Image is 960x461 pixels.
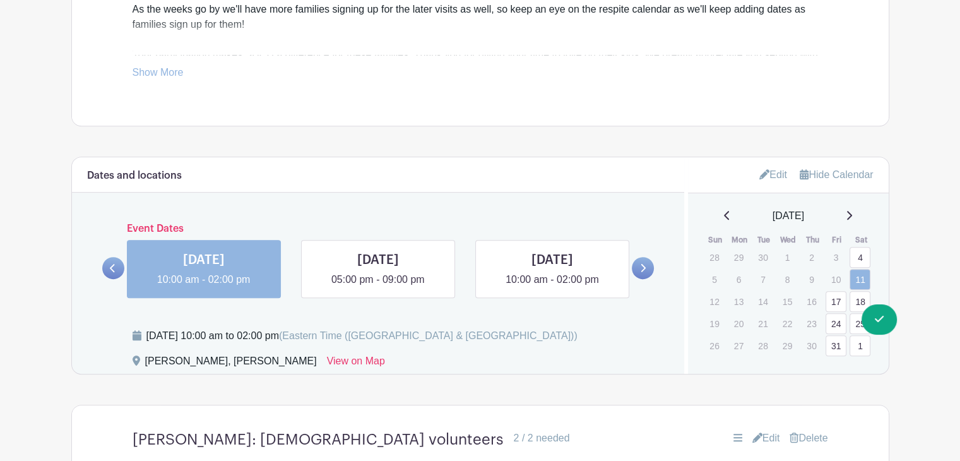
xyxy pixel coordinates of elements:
p: 12 [704,292,725,311]
th: Sun [703,234,728,246]
p: 14 [752,292,773,311]
th: Sat [849,234,874,246]
a: View on Map [327,354,385,374]
th: Wed [776,234,801,246]
th: Mon [728,234,752,246]
p: 16 [801,292,822,311]
p: 23 [801,314,822,333]
p: 30 [801,336,822,356]
a: Edit [759,164,787,185]
p: 20 [728,314,749,333]
p: 1 [777,248,798,267]
a: 31 [826,335,846,356]
p: 19 [704,314,725,333]
th: Thu [800,234,825,246]
th: Tue [752,234,776,246]
h6: Dates and locations [87,170,182,182]
div: [PERSON_NAME], [PERSON_NAME] [145,354,317,374]
p: 6 [728,270,749,289]
a: Edit [752,431,780,446]
a: Show More [133,67,184,83]
a: 25 [850,313,870,334]
a: 4 [850,247,870,268]
p: 10 [826,270,846,289]
p: 3 [826,248,846,267]
p: 28 [752,336,773,356]
p: 2 [801,248,822,267]
p: 15 [777,292,798,311]
a: Hide Calendar [800,169,873,180]
span: [DATE] [773,208,804,224]
p: 29 [728,248,749,267]
p: 8 [777,270,798,289]
th: Fri [825,234,850,246]
span: (Eastern Time ([GEOGRAPHIC_DATA] & [GEOGRAPHIC_DATA])) [279,330,578,341]
p: 5 [704,270,725,289]
a: Delete [790,431,827,446]
p: 30 [752,248,773,267]
h4: [PERSON_NAME]: [DEMOGRAPHIC_DATA] volunteers [133,431,504,449]
p: 13 [728,292,749,311]
a: 17 [826,291,846,312]
p: 29 [777,336,798,356]
p: 26 [704,336,725,356]
p: 27 [728,336,749,356]
h6: Event Dates [124,223,632,235]
p: 7 [752,270,773,289]
a: 11 [850,269,870,290]
a: 1 [850,335,870,356]
div: [DATE] 10:00 am to 02:00 pm [146,328,578,344]
p: 22 [777,314,798,333]
p: 21 [752,314,773,333]
a: 24 [826,313,846,334]
p: 28 [704,248,725,267]
p: 9 [801,270,822,289]
div: 2 / 2 needed [514,431,570,446]
a: 18 [850,291,870,312]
